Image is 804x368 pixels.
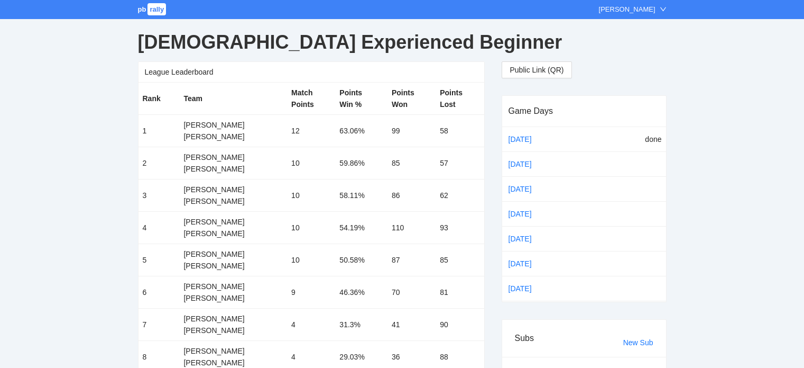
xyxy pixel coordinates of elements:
[506,131,551,147] a: [DATE]
[183,345,283,357] div: [PERSON_NAME]
[515,323,623,353] div: Subs
[436,147,484,179] td: 57
[138,179,180,212] td: 3
[183,313,283,325] div: [PERSON_NAME]
[392,87,431,98] div: Points
[287,309,335,341] td: 4
[392,98,431,110] div: Won
[335,309,387,341] td: 31.3%
[436,309,484,341] td: 90
[138,23,667,61] div: [DEMOGRAPHIC_DATA] Experienced Beginner
[436,115,484,147] td: 58
[287,244,335,276] td: 10
[183,93,283,104] div: Team
[436,276,484,309] td: 81
[599,4,655,15] div: [PERSON_NAME]
[440,98,479,110] div: Lost
[183,292,283,304] div: [PERSON_NAME]
[510,64,564,76] span: Public Link (QR)
[506,256,551,272] a: [DATE]
[502,61,572,78] button: Public Link (QR)
[335,244,387,276] td: 50.58%
[287,179,335,212] td: 10
[138,276,180,309] td: 6
[183,248,283,260] div: [PERSON_NAME]
[143,93,175,104] div: Rank
[339,87,383,98] div: Points
[287,115,335,147] td: 12
[138,212,180,244] td: 4
[183,216,283,228] div: [PERSON_NAME]
[387,212,436,244] td: 110
[291,87,331,98] div: Match
[506,231,551,247] a: [DATE]
[145,62,478,82] div: League Leaderboard
[506,156,551,172] a: [DATE]
[291,98,331,110] div: Points
[287,212,335,244] td: 10
[339,98,383,110] div: Win %
[335,115,387,147] td: 63.06%
[660,6,667,13] span: down
[387,276,436,309] td: 70
[436,244,484,276] td: 85
[183,195,283,207] div: [PERSON_NAME]
[335,276,387,309] td: 46.36%
[509,96,660,126] div: Game Days
[183,281,283,292] div: [PERSON_NAME]
[183,260,283,272] div: [PERSON_NAME]
[335,147,387,179] td: 59.86%
[183,119,283,131] div: [PERSON_NAME]
[138,115,180,147] td: 1
[138,5,146,13] span: pb
[436,179,484,212] td: 62
[147,3,166,15] span: rally
[623,338,653,347] a: New Sub
[440,87,479,98] div: Points
[183,151,283,163] div: [PERSON_NAME]
[183,184,283,195] div: [PERSON_NAME]
[183,325,283,336] div: [PERSON_NAME]
[335,179,387,212] td: 58.11%
[387,309,436,341] td: 41
[138,309,180,341] td: 7
[138,147,180,179] td: 2
[183,131,283,142] div: [PERSON_NAME]
[387,179,436,212] td: 86
[335,212,387,244] td: 54.19%
[506,181,551,197] a: [DATE]
[138,244,180,276] td: 5
[183,228,283,239] div: [PERSON_NAME]
[387,244,436,276] td: 87
[138,5,168,13] a: pbrally
[603,127,666,152] td: done
[287,147,335,179] td: 10
[506,206,551,222] a: [DATE]
[287,276,335,309] td: 9
[387,147,436,179] td: 85
[387,115,436,147] td: 99
[506,281,551,297] a: [DATE]
[436,212,484,244] td: 93
[183,163,283,175] div: [PERSON_NAME]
